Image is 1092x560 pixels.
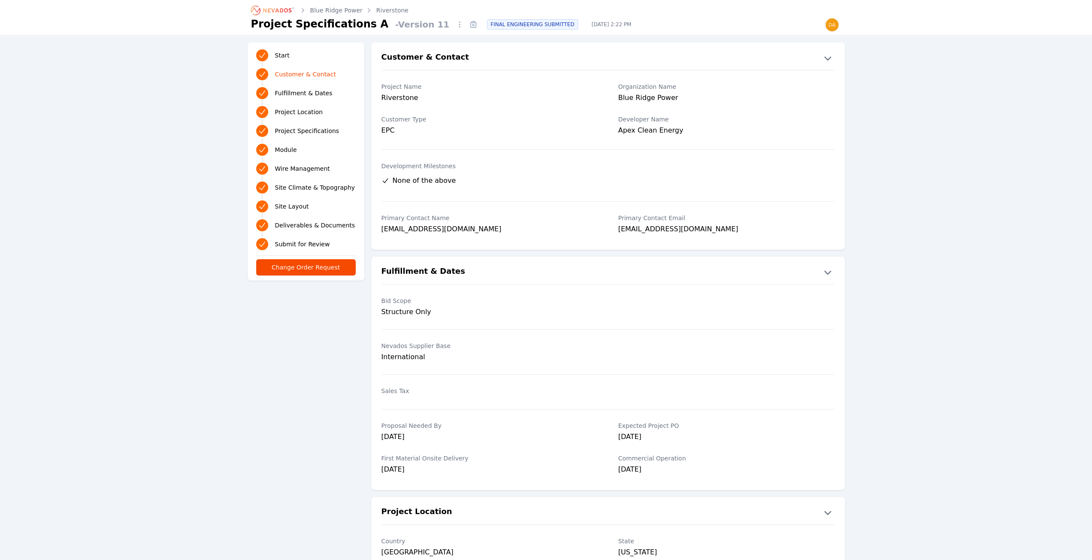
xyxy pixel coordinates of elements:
div: [US_STATE] [618,547,835,557]
button: Fulfillment & Dates [371,265,845,279]
h2: Customer & Contact [381,51,469,65]
label: Expected Project PO [618,421,835,430]
label: Country [381,537,598,545]
div: Apex Clean Energy [618,125,835,137]
div: [DATE] [381,464,598,476]
h2: Project Location [381,506,452,519]
div: Structure Only [381,307,598,317]
span: [DATE] 2:22 PM [585,21,638,28]
span: Project Specifications [275,127,339,135]
label: Organization Name [618,82,835,91]
button: Project Location [371,506,845,519]
span: - Version 11 [392,18,453,30]
nav: Progress [256,48,356,252]
span: Submit for Review [275,240,330,248]
span: None of the above [393,176,456,186]
div: [DATE] [381,432,598,444]
div: Riverstone [381,93,598,105]
span: Project Location [275,108,323,116]
span: Wire Management [275,164,330,173]
div: EPC [381,125,598,136]
label: Developer Name [618,115,835,124]
button: Change Order Request [256,259,356,275]
span: Fulfillment & Dates [275,89,333,97]
label: Nevados Supplier Base [381,342,598,350]
label: Development Milestones [381,162,835,170]
label: Primary Contact Email [618,214,835,222]
span: Start [275,51,290,60]
div: FINAL ENGINEERING SUBMITTED [487,19,578,30]
span: Module [275,145,297,154]
img: daniel@nevados.solar [825,18,839,32]
label: State [618,537,835,545]
a: Riverstone [376,6,408,15]
div: [DATE] [618,432,835,444]
span: Site Layout [275,202,309,211]
label: Primary Contact Name [381,214,598,222]
label: Sales Tax [381,387,598,395]
a: Blue Ridge Power [310,6,363,15]
span: Customer & Contact [275,70,336,79]
label: First Material Onsite Delivery [381,454,598,463]
button: Customer & Contact [371,51,845,65]
label: Proposal Needed By [381,421,598,430]
span: Deliverables & Documents [275,221,355,230]
div: [EMAIL_ADDRESS][DOMAIN_NAME] [381,224,598,236]
h2: Fulfillment & Dates [381,265,465,279]
div: Blue Ridge Power [618,93,835,105]
label: Project Name [381,82,598,91]
div: [EMAIL_ADDRESS][DOMAIN_NAME] [618,224,835,236]
nav: Breadcrumb [251,3,408,17]
label: Customer Type [381,115,598,124]
div: International [381,352,598,362]
h1: Project Specifications A [251,17,388,31]
span: Site Climate & Topography [275,183,355,192]
label: Bid Scope [381,297,598,305]
div: [GEOGRAPHIC_DATA] [381,547,598,557]
label: Commercial Operation [618,454,835,463]
div: [DATE] [618,464,835,476]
